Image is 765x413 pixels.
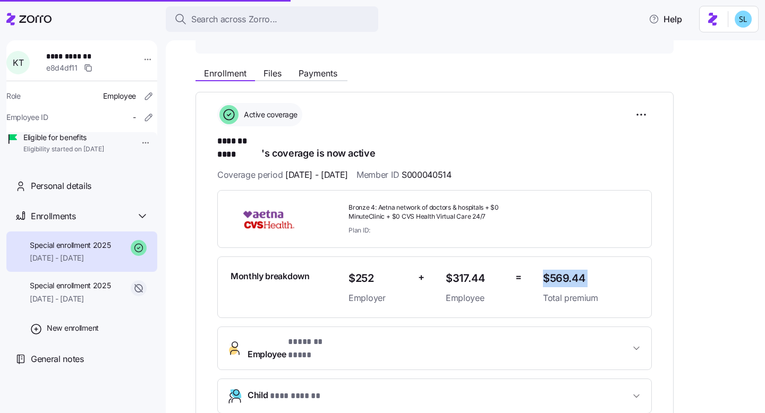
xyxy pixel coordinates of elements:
[248,389,321,403] span: Child
[23,132,104,143] span: Eligible for benefits
[31,352,84,366] span: General notes
[515,270,522,285] span: =
[241,109,297,120] span: Active coverage
[299,69,337,78] span: Payments
[30,280,111,291] span: Special enrollment 2025
[348,291,410,305] span: Employer
[217,135,652,160] h1: 's coverage is now active
[446,291,507,305] span: Employee
[231,207,307,231] img: Aetna CVS Health
[23,145,104,154] span: Eligibility started on [DATE]
[103,91,136,101] span: Employee
[13,58,23,67] span: K T
[348,226,370,235] span: Plan ID:
[231,270,310,283] span: Monthly breakdown
[47,323,99,333] span: New enrollment
[30,253,111,263] span: [DATE] - [DATE]
[166,6,378,32] button: Search across Zorro...
[285,168,348,182] span: [DATE] - [DATE]
[217,168,348,182] span: Coverage period
[248,335,337,361] span: Employee
[543,291,639,305] span: Total premium
[640,8,691,30] button: Help
[348,203,534,221] span: Bronze 4: Aetna network of doctors & hospitals + $0 MinuteClinic + $0 CVS Health Virtual Care 24/7
[46,63,78,73] span: e8d4df11
[31,210,75,223] span: Enrollments
[263,69,282,78] span: Files
[348,270,410,287] span: $252
[6,91,21,101] span: Role
[543,270,639,287] span: $569.44
[446,270,507,287] span: $317.44
[356,168,452,182] span: Member ID
[30,294,111,304] span: [DATE] - [DATE]
[30,240,111,251] span: Special enrollment 2025
[204,69,246,78] span: Enrollment
[649,13,682,25] span: Help
[6,112,48,123] span: Employee ID
[133,112,136,123] span: -
[418,270,424,285] span: +
[31,179,91,193] span: Personal details
[191,13,277,26] span: Search across Zorro...
[735,11,752,28] img: 7c620d928e46699fcfb78cede4daf1d1
[402,168,452,182] span: S000040514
